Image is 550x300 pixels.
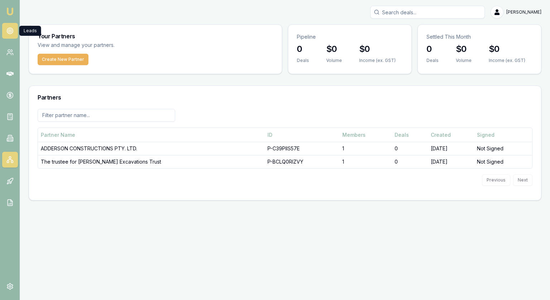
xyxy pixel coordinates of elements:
h3: Your Partners [38,33,273,39]
h3: $0 [326,43,342,55]
td: 1 [339,142,392,155]
td: [DATE] [428,142,474,155]
div: Income (ex. GST) [489,58,525,63]
p: Settled This Month [426,33,532,40]
div: Signed [477,131,529,139]
div: Volume [456,58,472,63]
div: Partner Name [41,131,262,139]
span: [PERSON_NAME] [506,9,541,15]
p: View and manage your partners. [38,41,221,49]
div: Not Signed [477,158,529,165]
td: The trustee for [PERSON_NAME] Excavations Trust [38,155,265,169]
input: Search deals [370,6,485,19]
img: emu-icon-u.png [6,7,14,16]
td: P-C39PIIS57E [265,142,339,155]
h3: 0 [297,43,309,55]
div: Created [431,131,472,139]
h3: $0 [489,43,525,55]
div: Deals [297,58,309,63]
td: 1 [339,155,392,169]
h3: Partners [38,95,532,100]
td: [DATE] [428,155,474,169]
button: Create New Partner [38,54,88,65]
div: Deals [395,131,425,139]
p: Pipeline [297,33,403,40]
h3: 0 [426,43,439,55]
div: Income (ex. GST) [359,58,396,63]
td: ADDERSON CONSTRUCTIONS PTY. LTD. [38,142,265,155]
div: ID [267,131,337,139]
div: Deals [426,58,439,63]
h3: $0 [456,43,472,55]
input: Filter partner name... [38,109,175,122]
div: Leads [19,26,41,36]
div: Not Signed [477,145,529,152]
td: P-BCLQ0RIZVY [265,155,339,169]
div: Members [342,131,389,139]
td: 0 [392,155,428,169]
td: 0 [392,142,428,155]
div: Volume [326,58,342,63]
h3: $0 [359,43,396,55]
